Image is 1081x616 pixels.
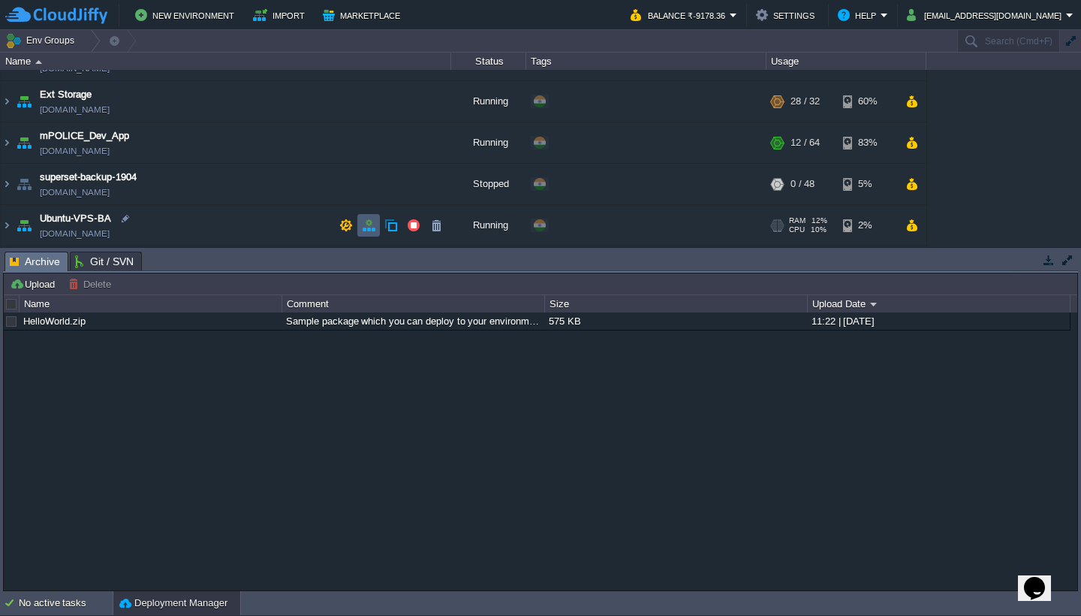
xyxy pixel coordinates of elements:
a: Ext Storage [40,87,92,102]
div: Size [546,295,807,313]
div: Name [20,295,282,313]
div: Upload Date [808,295,1070,313]
img: AMDAwAAAACH5BAEAAAAALAAAAAABAAEAAAICRAEAOw== [1,122,13,163]
button: Balance ₹-9178.36 [631,6,730,24]
div: 60% [843,81,892,122]
button: Settings [756,6,819,24]
button: Help [838,6,881,24]
img: AMDAwAAAACH5BAEAAAAALAAAAAABAAEAAAICRAEAOw== [1,205,13,246]
div: Running [451,205,526,246]
img: AMDAwAAAACH5BAEAAAAALAAAAAABAAEAAAICRAEAOw== [1,164,13,204]
div: Sample package which you can deploy to your environment. Feel free to delete and upload a package... [282,313,544,330]
div: 575 KB [545,313,806,330]
div: Usage [767,53,926,70]
div: Running [451,81,526,122]
div: Running [451,122,526,163]
img: AMDAwAAAACH5BAEAAAAALAAAAAABAAEAAAICRAEAOw== [1,81,13,122]
a: [DOMAIN_NAME] [40,185,110,200]
a: HelloWorld.zip [23,316,86,327]
span: Git / SVN [75,252,134,270]
span: 12% [812,216,827,225]
div: Status [452,53,525,70]
img: AMDAwAAAACH5BAEAAAAALAAAAAABAAEAAAICRAEAOw== [14,122,35,163]
div: Tags [527,53,766,70]
div: 11:22 | [DATE] [808,313,1069,330]
div: No active tasks [19,591,113,615]
div: 2% [843,205,892,246]
span: Archive [10,252,60,271]
button: Delete [68,277,116,291]
button: Marketplace [323,6,405,24]
img: CloudJiffy [5,6,107,25]
a: superset-backup-1904 [40,170,137,185]
button: Deployment Manager [119,596,227,611]
div: 5% [843,164,892,204]
button: Import [253,6,309,24]
div: Comment [283,295,544,313]
div: Stopped [451,164,526,204]
img: AMDAwAAAACH5BAEAAAAALAAAAAABAAEAAAICRAEAOw== [35,60,42,64]
button: Env Groups [5,30,80,51]
a: Ubuntu-VPS-BA [40,211,111,226]
div: 12 / 64 [790,122,820,163]
div: 83% [843,122,892,163]
button: New Environment [135,6,239,24]
span: [DOMAIN_NAME] [40,226,110,241]
div: 0 / 48 [790,164,815,204]
span: [DOMAIN_NAME] [40,102,110,117]
span: 10% [811,225,827,234]
iframe: chat widget [1018,556,1066,601]
div: Name [2,53,450,70]
button: [EMAIL_ADDRESS][DOMAIN_NAME] [907,6,1066,24]
div: 28 / 32 [790,81,820,122]
img: AMDAwAAAACH5BAEAAAAALAAAAAABAAEAAAICRAEAOw== [14,81,35,122]
a: mPOLICE_Dev_App [40,128,129,143]
img: AMDAwAAAACH5BAEAAAAALAAAAAABAAEAAAICRAEAOw== [14,164,35,204]
img: AMDAwAAAACH5BAEAAAAALAAAAAABAAEAAAICRAEAOw== [14,205,35,246]
button: Upload [10,277,59,291]
span: RAM [789,216,805,225]
a: [DOMAIN_NAME] [40,143,110,159]
span: CPU [789,225,805,234]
